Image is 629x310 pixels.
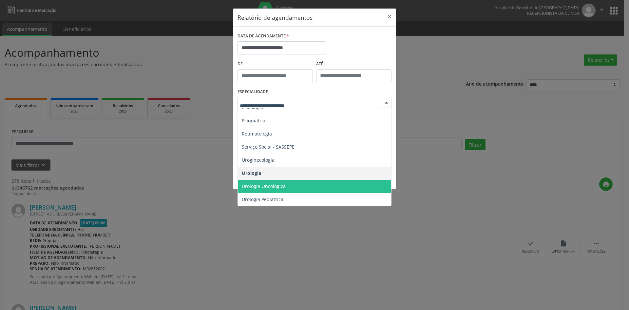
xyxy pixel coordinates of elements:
[242,144,295,150] span: Serviço Social - SASSEPE
[242,157,275,163] span: Uroginecologia
[242,170,261,176] span: Urologia
[242,183,286,189] span: Urologia Oncologica
[238,87,268,97] label: ESPECIALIDADE
[242,196,283,202] span: Urologia Pediatrica
[238,59,313,69] label: De
[383,9,396,25] button: Close
[242,131,272,137] span: Reumatologia
[242,117,265,124] span: Psiquiatria
[316,59,391,69] label: ATÉ
[238,13,313,22] h5: Relatório de agendamentos
[238,31,289,41] label: DATA DE AGENDAMENTO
